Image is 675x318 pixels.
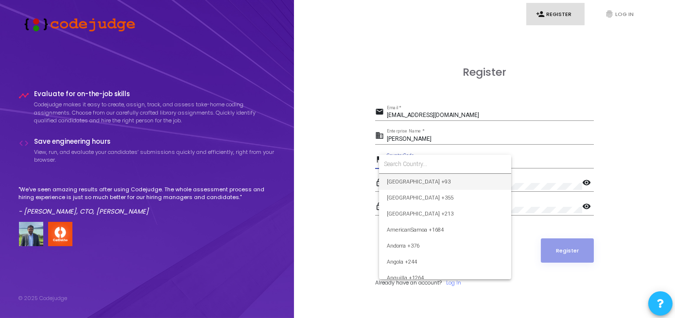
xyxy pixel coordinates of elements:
[387,238,503,254] span: Andorra +376
[387,270,503,286] span: Anguilla +1264
[387,222,503,238] span: AmericanSamoa +1684
[387,190,503,206] span: [GEOGRAPHIC_DATA] +355
[384,160,506,168] input: Search Country...
[387,174,503,190] span: [GEOGRAPHIC_DATA] +93
[387,254,503,270] span: Angola +244
[387,206,503,222] span: [GEOGRAPHIC_DATA] +213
